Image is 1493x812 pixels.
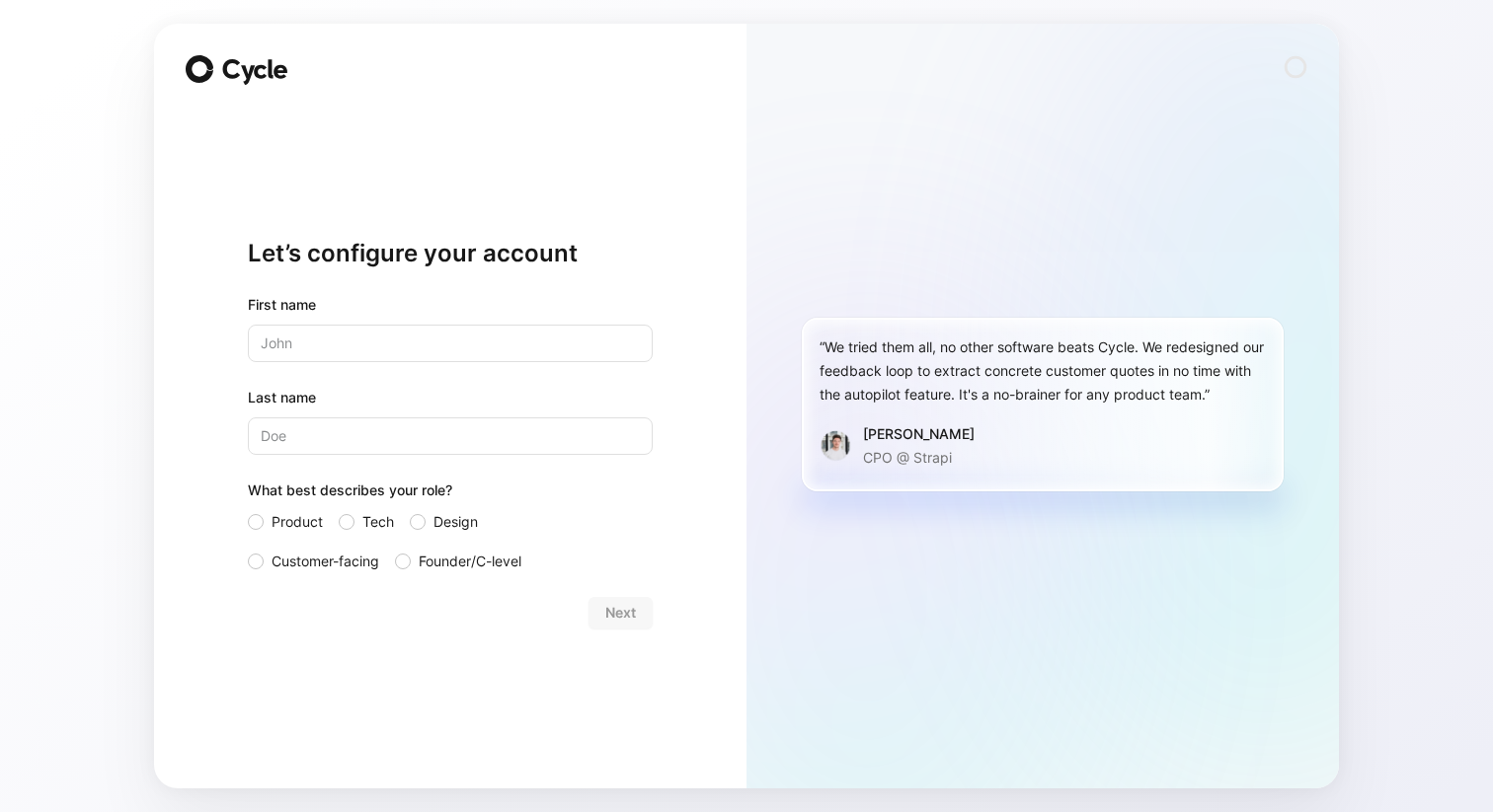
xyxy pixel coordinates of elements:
input: John [248,325,653,362]
span: Product [272,510,323,534]
div: “We tried them all, no other software beats Cycle. We redesigned our feedback loop to extract con... [820,335,1266,406]
h1: Let’s configure your account [248,238,653,269]
div: What best describes your role? [248,479,653,510]
span: Customer-facing [272,550,379,573]
input: Doe [248,417,653,455]
span: Tech [362,510,394,534]
div: [PERSON_NAME] [863,422,975,446]
p: CPO @ Strapi [863,446,975,470]
span: Founder/C-level [419,550,521,573]
span: Design [433,510,478,534]
label: Last name [248,386,653,409]
div: First name [248,293,653,317]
